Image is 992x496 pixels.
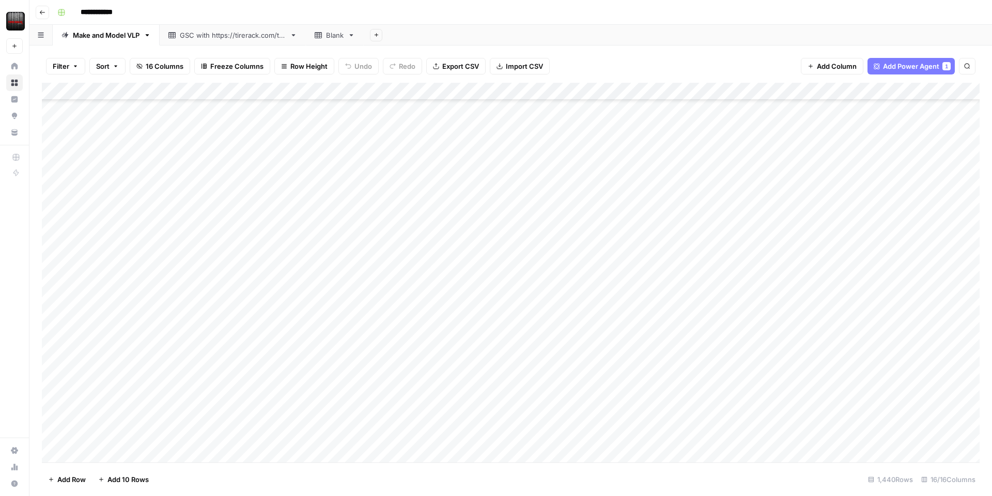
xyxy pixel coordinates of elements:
[6,475,23,492] button: Help + Support
[89,58,126,74] button: Sort
[867,58,955,74] button: Add Power Agent1
[326,30,344,40] div: Blank
[46,58,85,74] button: Filter
[210,61,263,71] span: Freeze Columns
[160,25,306,46] a: GSC with [URL][DOMAIN_NAME]
[92,471,155,488] button: Add 10 Rows
[6,8,23,34] button: Workspace: Tire Rack
[73,30,139,40] div: Make and Model VLP
[426,58,486,74] button: Export CSV
[306,25,364,46] a: Blank
[107,474,149,485] span: Add 10 Rows
[383,58,422,74] button: Redo
[53,25,160,46] a: Make and Model VLP
[274,58,334,74] button: Row Height
[883,61,939,71] span: Add Power Agent
[801,58,863,74] button: Add Column
[945,62,948,70] span: 1
[6,91,23,108] a: Insights
[864,471,917,488] div: 1,440 Rows
[6,58,23,74] a: Home
[399,61,415,71] span: Redo
[354,61,372,71] span: Undo
[6,74,23,91] a: Browse
[130,58,190,74] button: 16 Columns
[146,61,183,71] span: 16 Columns
[6,108,23,124] a: Opportunities
[442,61,479,71] span: Export CSV
[42,471,92,488] button: Add Row
[490,58,550,74] button: Import CSV
[506,61,543,71] span: Import CSV
[57,474,86,485] span: Add Row
[917,471,980,488] div: 16/16 Columns
[53,61,69,71] span: Filter
[180,30,286,40] div: GSC with [URL][DOMAIN_NAME]
[6,442,23,459] a: Settings
[338,58,379,74] button: Undo
[942,62,951,70] div: 1
[817,61,857,71] span: Add Column
[6,124,23,141] a: Your Data
[6,459,23,475] a: Usage
[6,12,25,31] img: Tire Rack Logo
[96,61,110,71] span: Sort
[194,58,270,74] button: Freeze Columns
[290,61,328,71] span: Row Height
